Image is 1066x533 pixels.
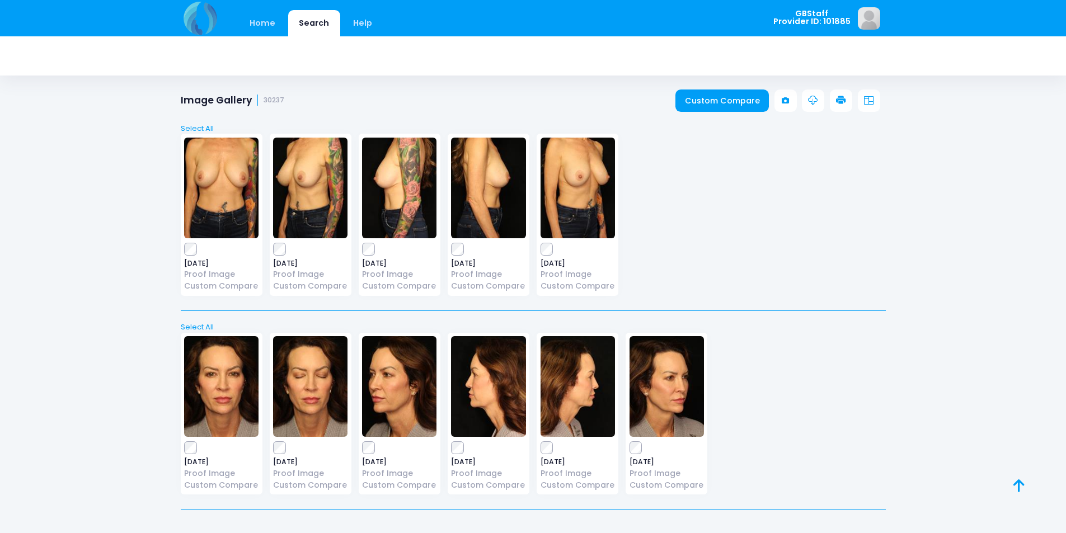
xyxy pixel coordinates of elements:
a: Custom Compare [675,89,769,112]
span: [DATE] [541,459,615,465]
a: Custom Compare [362,479,436,491]
a: Proof Image [184,468,259,479]
img: image [630,336,704,437]
a: Proof Image [451,468,525,479]
a: Home [239,10,287,36]
a: Proof Image [184,268,259,280]
img: image [362,138,436,238]
span: [DATE] [451,459,525,465]
a: Custom Compare [184,280,259,292]
img: image [362,336,436,437]
a: Custom Compare [541,479,615,491]
span: [DATE] [362,260,436,267]
a: Custom Compare [451,479,525,491]
a: Proof Image [541,468,615,479]
span: [DATE] [184,260,259,267]
h1: Image Gallery [181,95,285,106]
a: Custom Compare [362,280,436,292]
span: [DATE] [184,459,259,465]
span: [DATE] [541,260,615,267]
span: GBStaff Provider ID: 101885 [773,10,851,26]
span: [DATE] [362,459,436,465]
img: image [451,138,525,238]
a: Proof Image [630,468,704,479]
a: Proof Image [273,468,347,479]
a: Proof Image [541,268,615,280]
span: [DATE] [451,260,525,267]
span: [DATE] [630,459,704,465]
a: Custom Compare [273,479,347,491]
a: Custom Compare [451,280,525,292]
a: Custom Compare [541,280,615,292]
img: image [541,336,615,437]
span: [DATE] [273,260,347,267]
a: Help [342,10,383,36]
a: Custom Compare [273,280,347,292]
a: Custom Compare [184,479,259,491]
a: Search [288,10,340,36]
a: Select All [177,322,889,333]
img: image [273,138,347,238]
img: image [184,336,259,437]
a: Custom Compare [630,479,704,491]
img: image [541,138,615,238]
img: image [451,336,525,437]
img: image [858,7,880,30]
a: Select All [177,123,889,134]
img: image [184,138,259,238]
img: image [273,336,347,437]
a: Proof Image [451,268,525,280]
a: Proof Image [362,468,436,479]
span: [DATE] [273,459,347,465]
small: 30237 [264,96,284,105]
a: Proof Image [362,268,436,280]
a: Proof Image [273,268,347,280]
